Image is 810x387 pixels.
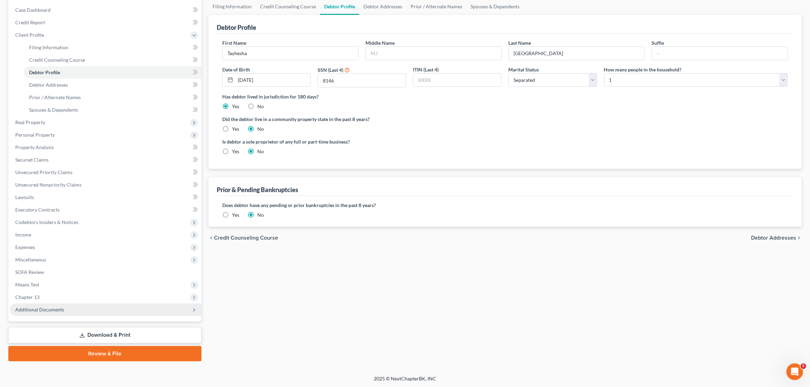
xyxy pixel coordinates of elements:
input: XXXX [413,74,501,87]
label: Suffix [652,39,664,46]
span: Unsecured Nonpriority Claims [15,182,81,188]
label: Is debtor a sole proprietor of any full or part-time business? [222,138,502,145]
span: Chapter 13 [15,294,40,300]
input: -- [652,47,787,60]
label: Last Name [509,39,531,46]
span: Credit Counseling Course [214,235,278,241]
a: SOFA Review [10,266,201,278]
span: Client Profile [15,32,44,38]
input: MM/DD/YYYY [235,74,310,87]
label: Marital Status [508,66,539,73]
span: Credit Counseling Course [29,57,85,63]
label: How many people in the household? [604,66,682,73]
a: Lawsuits [10,191,201,204]
span: Expenses [15,244,35,250]
span: SOFA Review [15,269,44,275]
label: Does debtor have any pending or prior bankruptcies in the past 8 years? [222,201,788,209]
label: No [257,103,264,110]
a: Review & File [8,346,201,361]
span: Lawsuits [15,194,34,200]
a: Credit Counseling Course [24,54,201,66]
input: XXXX [318,74,406,87]
button: chevron_left Credit Counseling Course [208,235,278,241]
a: Property Analysis [10,141,201,154]
span: Credit Report [15,19,45,25]
span: Filing Information [29,44,68,50]
span: Secured Claims [15,157,49,163]
input: M.I [366,47,501,60]
a: Download & Print [8,327,201,343]
i: chevron_left [208,235,214,241]
span: Unsecured Priority Claims [15,169,72,175]
a: Unsecured Nonpriority Claims [10,179,201,191]
a: Debtor Profile [24,66,201,79]
span: Income [15,232,31,238]
label: Has debtor lived in jurisdiction for 180 days? [222,93,788,100]
span: Case Dashboard [15,7,51,13]
input: -- [509,47,645,60]
iframe: Intercom live chat [786,363,803,380]
label: Yes [232,103,239,110]
label: No [257,148,264,155]
label: No [257,212,264,218]
i: chevron_right [796,235,802,241]
a: Credit Report [10,16,201,29]
span: Property Analysis [15,144,54,150]
span: Debtor Profile [29,69,60,75]
a: Prior / Alternate Names [24,91,201,104]
input: -- [223,47,358,60]
label: Date of Birth [222,66,250,73]
span: Real Property [15,119,45,125]
a: Filing Information [24,41,201,54]
a: Unsecured Priority Claims [10,166,201,179]
div: Prior & Pending Bankruptcies [217,186,298,194]
span: Miscellaneous [15,257,46,263]
span: Spouses & Dependents [29,107,78,113]
span: Debtor Addresses [751,235,796,241]
label: Yes [232,212,239,218]
label: No [257,126,264,132]
span: Codebtors Insiders & Notices [15,219,78,225]
a: Secured Claims [10,154,201,166]
span: Means Test [15,282,39,287]
label: First Name [222,39,246,46]
label: ITIN (Last 4) [413,66,439,73]
span: 5 [801,363,806,369]
span: Additional Documents [15,307,64,312]
button: Debtor Addresses chevron_right [751,235,802,241]
a: Case Dashboard [10,4,201,16]
span: Personal Property [15,132,55,138]
label: SSN (Last 4) [318,66,343,74]
a: Spouses & Dependents [24,104,201,116]
label: Yes [232,148,239,155]
span: Debtor Addresses [29,82,68,88]
a: Debtor Addresses [24,79,201,91]
label: Did the debtor live in a community property state in the past 8 years? [222,115,788,123]
a: Executory Contracts [10,204,201,216]
span: Executory Contracts [15,207,60,213]
label: Middle Name [365,39,395,46]
div: Debtor Profile [217,23,256,32]
label: Yes [232,126,239,132]
span: Prior / Alternate Names [29,94,81,100]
